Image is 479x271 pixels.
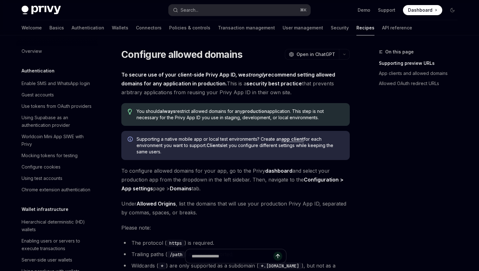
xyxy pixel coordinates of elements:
a: dashboard [265,168,292,174]
span: ⌘ K [300,8,307,13]
a: Authentication [72,20,104,35]
a: app client [281,136,304,142]
div: Enable SMS and WhatsApp login [22,80,90,87]
strong: Domains [170,185,192,192]
h5: Authentication [22,67,54,75]
a: Basics [49,20,64,35]
span: Please note: [121,223,350,232]
li: The protocol ( ) is required. [121,238,350,247]
button: Open in ChatGPT [285,49,339,60]
strong: To secure use of your client-side Privy App ID, we recommend setting allowed domains for any appl... [121,71,335,87]
a: Supporting preview URLs [379,58,463,68]
code: https [167,240,184,247]
button: Search...⌘K [169,4,310,16]
span: To configure allowed domains for your app, go to the Privy and select your production app from th... [121,166,350,193]
strong: Clients [207,143,222,148]
a: Worldcoin Mini App SIWE with Privy [16,131,98,150]
div: Server-side user wallets [22,256,72,264]
a: Demo [358,7,370,13]
a: Overview [16,46,98,57]
a: Policies & controls [169,20,210,35]
a: Server-side user wallets [16,254,98,266]
div: Configure cookies [22,163,61,171]
a: Transaction management [218,20,275,35]
strong: security best practice [246,80,302,87]
a: Configure cookies [16,161,98,173]
strong: always [160,108,176,114]
span: Supporting a native mobile app or local test environments? Create an for each environment you wan... [137,136,343,155]
a: Allowed OAuth redirect URLs [379,78,463,89]
div: Mocking tokens for testing [22,152,78,159]
div: Worldcoin Mini App SIWE with Privy [22,133,94,148]
a: Welcome [22,20,42,35]
div: Enabling users or servers to execute transactions [22,237,94,252]
a: Using Supabase as an authentication provider [16,112,98,131]
a: Connectors [136,20,162,35]
a: Chrome extension authentication [16,184,98,195]
img: dark logo [22,6,61,15]
a: Support [378,7,395,13]
a: App clients and allowed domains [379,68,463,78]
div: Chrome extension authentication [22,186,90,194]
span: Under , list the domains that will use your production Privy App ID, separated by commas, spaces,... [121,199,350,217]
span: Dashboard [408,7,432,13]
a: Mocking tokens for testing [16,150,98,161]
a: Hierarchical deterministic (HD) wallets [16,216,98,235]
a: Dashboard [403,5,442,15]
a: Using test accounts [16,173,98,184]
div: Use tokens from OAuth providers [22,102,92,110]
a: Guest accounts [16,89,98,101]
span: On this page [385,48,414,56]
a: Security [331,20,349,35]
a: API reference [382,20,412,35]
span: Open in ChatGPT [297,51,335,58]
div: Using Supabase as an authentication provider [22,114,94,129]
a: Recipes [356,20,374,35]
strong: Allowed Origins [137,200,176,207]
span: You should restrict allowed domains for any application. This step is not necessary for the Privy... [137,108,343,121]
div: Using test accounts [22,175,62,182]
a: Enable SMS and WhatsApp login [16,78,98,89]
svg: Info [128,137,134,143]
em: strongly [246,71,266,78]
strong: production [242,108,267,114]
a: Use tokens from OAuth providers [16,101,98,112]
a: User management [283,20,323,35]
button: Toggle dark mode [447,5,457,15]
h1: Configure allowed domains [121,49,242,60]
a: Wallets [112,20,128,35]
div: Hierarchical deterministic (HD) wallets [22,218,94,233]
span: This is a that prevents arbitrary applications from reusing your Privy App ID in their own site. [121,70,350,97]
div: Search... [181,6,198,14]
svg: Tip [128,109,132,114]
h5: Wallet infrastructure [22,206,68,213]
a: Enabling users or servers to execute transactions [16,235,98,254]
div: Guest accounts [22,91,54,99]
button: Send message [273,252,282,261]
div: Overview [22,47,42,55]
